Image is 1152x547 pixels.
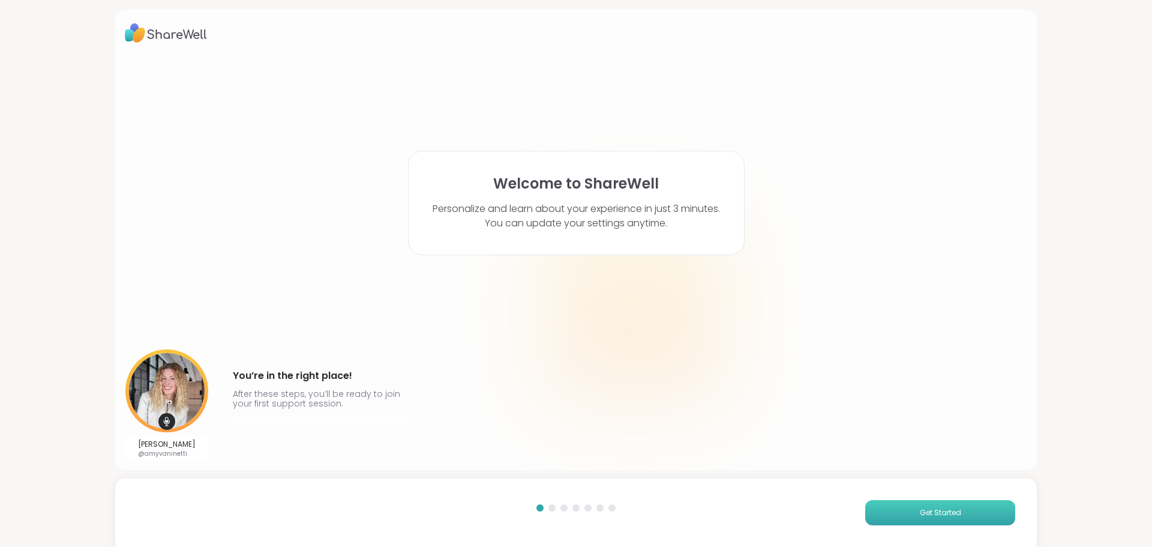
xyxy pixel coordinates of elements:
img: ShareWell Logo [125,19,207,47]
p: @amyvaninetti [138,449,196,458]
p: [PERSON_NAME] [138,440,196,449]
h1: Welcome to ShareWell [493,175,659,192]
img: mic icon [158,413,175,430]
button: Get Started [865,500,1015,525]
h4: You’re in the right place! [233,366,406,385]
img: User image [125,349,208,432]
span: Get Started [920,507,961,518]
p: After these steps, you’ll be ready to join your first support session. [233,389,406,408]
p: Personalize and learn about your experience in just 3 minutes. You can update your settings anytime. [433,202,720,231]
